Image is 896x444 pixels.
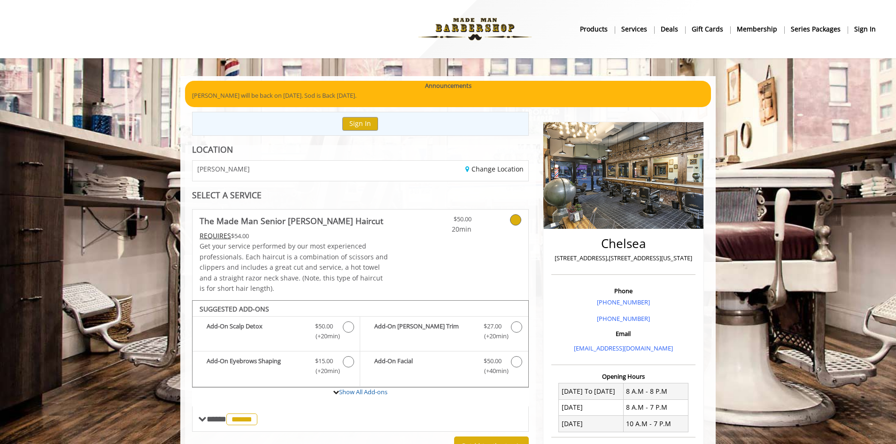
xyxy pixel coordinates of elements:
label: Add-On Beard Trim [365,321,523,343]
td: 8 A.M - 7 P.M [623,399,688,415]
td: 8 A.M - 8 P.M [623,383,688,399]
b: Add-On Eyebrows Shaping [207,356,306,376]
b: The Made Man Senior [PERSON_NAME] Haircut [200,214,383,227]
b: SUGGESTED ADD-ONS [200,304,269,313]
a: $50.00 [416,210,471,234]
label: Add-On Facial [365,356,523,378]
a: ServicesServices [615,22,654,36]
a: Productsproducts [573,22,615,36]
a: [PHONE_NUMBER] [597,314,650,323]
span: [PERSON_NAME] [197,165,250,172]
b: LOCATION [192,144,233,155]
b: Add-On Scalp Detox [207,321,306,341]
b: Add-On [PERSON_NAME] Trim [374,321,474,341]
span: (+40min ) [479,366,506,376]
span: (+20min ) [310,366,338,376]
div: The Made Man Senior Barber Haircut Add-onS [192,300,529,388]
b: Announcements [425,81,471,91]
td: [DATE] To [DATE] [559,383,624,399]
b: Services [621,24,647,34]
b: Membership [737,24,777,34]
span: (+20min ) [310,331,338,341]
h3: Opening Hours [551,373,695,380]
td: 10 A.M - 7 P.M [623,416,688,432]
h2: Chelsea [554,237,693,250]
a: Show All Add-ons [339,388,387,396]
span: (+20min ) [479,331,506,341]
a: DealsDeals [654,22,685,36]
a: [EMAIL_ADDRESS][DOMAIN_NAME] [574,344,673,352]
b: sign in [854,24,876,34]
span: 20min [416,224,471,234]
label: Add-On Eyebrows Shaping [197,356,355,378]
b: Add-On Facial [374,356,474,376]
td: [DATE] [559,416,624,432]
b: products [580,24,608,34]
label: Add-On Scalp Detox [197,321,355,343]
span: $27.00 [484,321,502,331]
p: Get your service performed by our most experienced professionals. Each haircut is a combination o... [200,241,388,294]
h3: Email [554,330,693,337]
b: Deals [661,24,678,34]
b: Series packages [791,24,841,34]
td: [DATE] [559,399,624,415]
h3: Phone [554,288,693,294]
a: sign insign in [848,22,882,36]
span: $50.00 [484,356,502,366]
b: gift cards [692,24,723,34]
a: Series packagesSeries packages [784,22,848,36]
span: This service needs some Advance to be paid before we block your appointment [200,231,231,240]
img: Made Man Barbershop logo [410,3,540,55]
a: [PHONE_NUMBER] [597,298,650,306]
span: $15.00 [315,356,333,366]
p: [PERSON_NAME] will be back on [DATE]. Sod is Back [DATE]. [192,91,704,101]
div: $54.00 [200,231,388,241]
a: MembershipMembership [730,22,784,36]
div: SELECT A SERVICE [192,191,529,200]
button: Sign In [342,117,378,131]
a: Change Location [465,164,524,173]
span: $50.00 [315,321,333,331]
p: [STREET_ADDRESS],[STREET_ADDRESS][US_STATE] [554,253,693,263]
a: Gift cardsgift cards [685,22,730,36]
